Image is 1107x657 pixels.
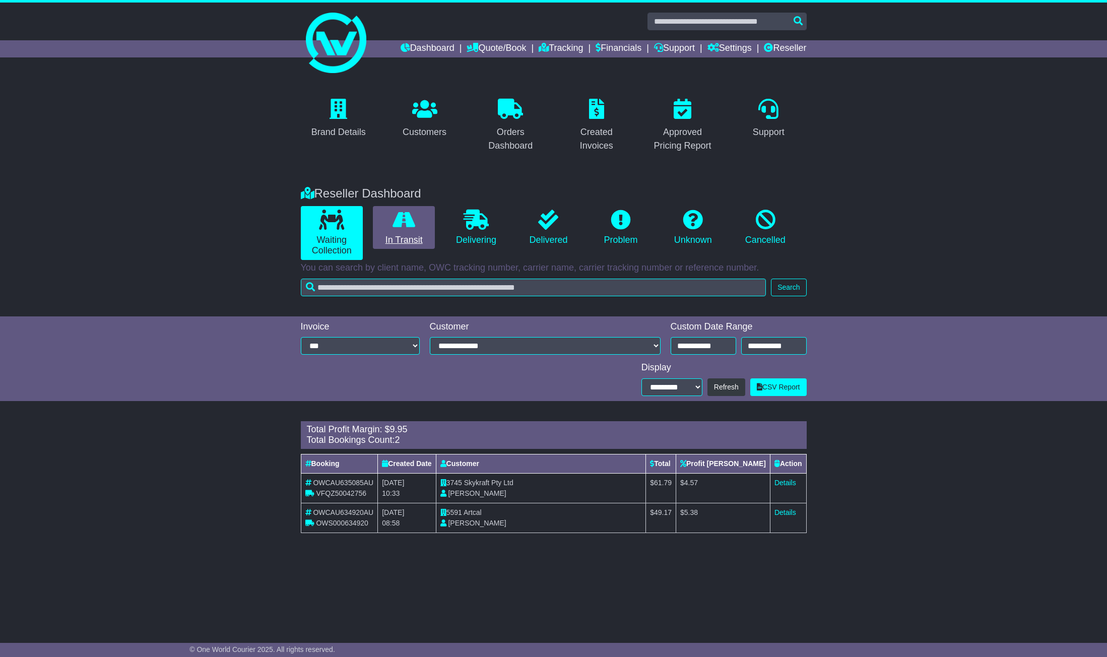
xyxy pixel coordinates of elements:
a: In Transit [373,206,435,249]
span: Skykraft Pty Ltd [464,479,513,487]
a: Financials [596,40,641,57]
a: Unknown [662,206,724,249]
a: Details [774,479,796,487]
p: You can search by client name, OWC tracking number, carrier name, carrier tracking number or refe... [301,262,807,274]
span: OWS000634920 [316,519,368,527]
a: Details [774,508,796,516]
a: Brand Details [305,95,372,143]
a: Customers [396,95,453,143]
div: Display [641,362,807,373]
div: Reseller Dashboard [296,186,812,201]
span: VFQZ50042756 [316,489,366,497]
a: Support [746,95,791,143]
span: 2 [395,435,400,445]
td: $ [646,473,676,503]
button: Refresh [707,378,745,396]
span: 5.38 [684,508,698,516]
th: Total [646,454,676,473]
span: OWCAU634920AU [313,508,373,516]
a: Waiting Collection [301,206,363,260]
div: Total Bookings Count: [307,435,801,446]
div: Custom Date Range [671,321,807,333]
a: Quote/Book [467,40,526,57]
a: Orders Dashboard [473,95,549,156]
div: Invoice [301,321,420,333]
th: Booking [301,454,378,473]
td: $ [676,473,770,503]
th: Customer [436,454,646,473]
div: Customers [403,125,446,139]
a: Reseller [764,40,806,57]
a: Delivering [445,206,507,249]
span: [PERSON_NAME] [448,489,506,497]
span: [DATE] [382,479,404,487]
span: 4.57 [684,479,698,487]
div: Approved Pricing Report [651,125,714,153]
a: Created Invoices [559,95,635,156]
a: Problem [590,206,652,249]
a: Cancelled [734,206,796,249]
div: Brand Details [311,125,366,139]
span: [DATE] [382,508,404,516]
a: Settings [707,40,752,57]
a: Approved Pricing Report [644,95,721,156]
div: Support [753,125,785,139]
span: 10:33 [382,489,400,497]
span: 61.79 [654,479,672,487]
a: Delivered [517,206,579,249]
a: Tracking [539,40,583,57]
span: OWCAU635085AU [313,479,373,487]
a: Support [654,40,695,57]
th: Created Date [378,454,436,473]
td: $ [646,503,676,533]
span: 08:58 [382,519,400,527]
th: Action [770,454,806,473]
span: 3745 [446,479,462,487]
span: Artcal [464,508,482,516]
span: 5591 [446,508,462,516]
span: © One World Courier 2025. All rights reserved. [189,645,335,653]
span: [PERSON_NAME] [448,519,506,527]
button: Search [771,279,806,296]
a: Dashboard [401,40,454,57]
div: Created Invoices [565,125,628,153]
td: $ [676,503,770,533]
a: CSV Report [750,378,807,396]
div: Customer [430,321,661,333]
span: 49.17 [654,508,672,516]
span: 9.95 [390,424,408,434]
th: Profit [PERSON_NAME] [676,454,770,473]
div: Orders Dashboard [479,125,542,153]
div: Total Profit Margin: $ [307,424,801,435]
